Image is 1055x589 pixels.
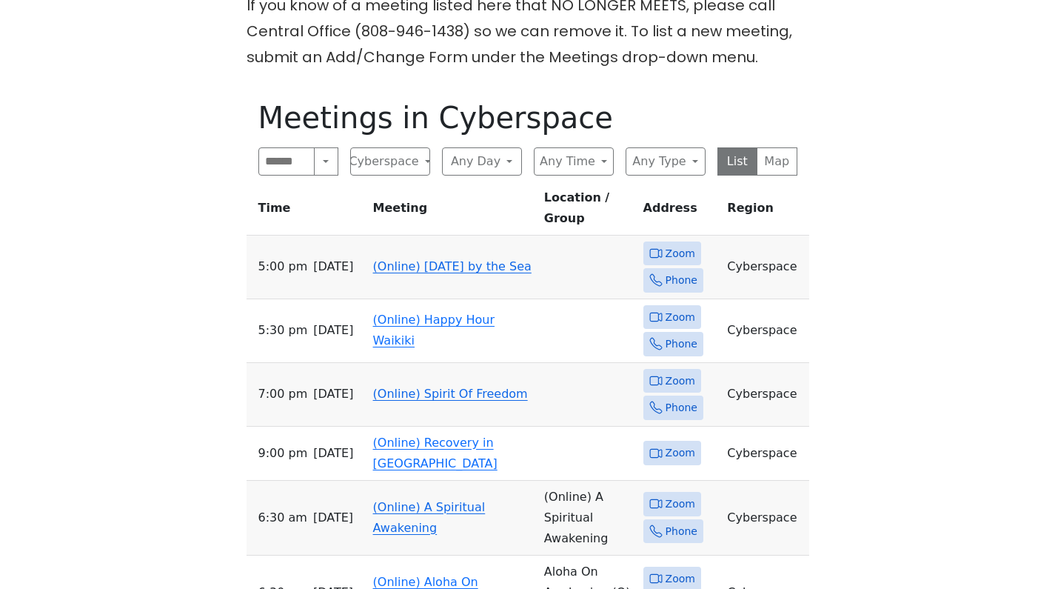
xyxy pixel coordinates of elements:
span: Phone [666,271,697,290]
button: Any Time [534,147,614,176]
span: Phone [666,399,697,417]
a: (Online) Spirit Of Freedom [373,387,528,401]
button: Any Type [626,147,706,176]
span: Phone [666,522,697,541]
th: Region [721,187,808,236]
th: Meeting [367,187,538,236]
td: Cyberspace [721,481,808,556]
span: [DATE] [313,443,353,464]
th: Time [247,187,367,236]
span: Zoom [666,495,695,513]
span: Zoom [666,372,695,390]
a: (Online) A Spiritual Awakening [373,500,486,535]
a: (Online) Recovery in [GEOGRAPHIC_DATA] [373,436,498,470]
span: Zoom [666,570,695,588]
span: [DATE] [313,320,353,341]
h1: Meetings in Cyberspace [258,100,797,136]
th: Location / Group [538,187,637,236]
span: 7:00 PM [258,384,308,405]
a: (Online) [DATE] by the Sea [373,259,532,273]
span: [DATE] [313,508,353,528]
td: Cyberspace [721,363,808,427]
a: (Online) Happy Hour Waikiki [373,313,495,347]
span: Zoom [666,308,695,327]
button: Map [757,147,797,176]
span: 6:30 AM [258,508,307,528]
td: Cyberspace [721,427,808,481]
span: Phone [666,335,697,353]
input: Search [258,147,315,176]
button: List [717,147,758,176]
button: Search [314,147,338,176]
span: Zoom [666,244,695,263]
span: [DATE] [313,384,353,405]
span: 9:00 PM [258,443,308,464]
span: Zoom [666,444,695,462]
span: 5:30 PM [258,320,308,341]
td: Cyberspace [721,299,808,363]
td: (Online) A Spiritual Awakening [538,481,637,556]
button: Cyberspace [350,147,430,176]
span: [DATE] [313,256,353,277]
td: Cyberspace [721,236,808,299]
span: 5:00 PM [258,256,308,277]
button: Any Day [442,147,522,176]
th: Address [637,187,722,236]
